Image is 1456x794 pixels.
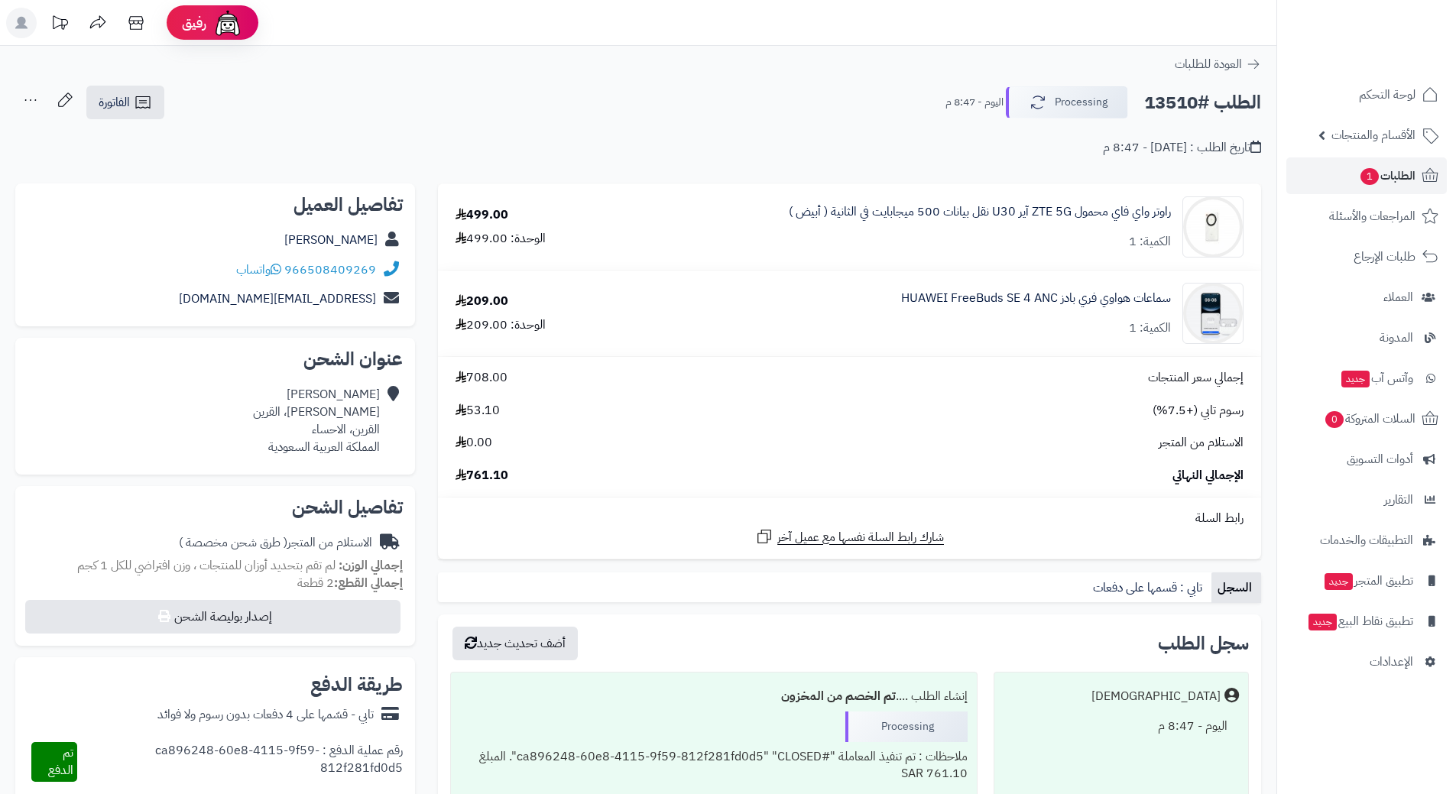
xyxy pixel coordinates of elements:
a: السجل [1211,572,1261,603]
a: الفاتورة [86,86,164,119]
button: أضف تحديث جديد [452,627,578,660]
span: إجمالي سعر المنتجات [1148,369,1244,387]
strong: إجمالي القطع: [334,574,403,592]
img: ai-face.png [212,8,243,38]
a: وآتس آبجديد [1286,360,1447,397]
div: الوحدة: 209.00 [456,316,546,334]
h2: تفاصيل الشحن [28,498,403,517]
div: الوحدة: 499.00 [456,230,546,248]
h2: عنوان الشحن [28,350,403,368]
a: المراجعات والأسئلة [1286,198,1447,235]
span: رفيق [182,14,206,32]
h2: طريقة الدفع [310,676,403,694]
img: 1757697648-huawei-freebuds-se-4-anc-connection-1-90x90.jpg [1183,283,1243,344]
a: تطبيق المتجرجديد [1286,562,1447,599]
a: [EMAIL_ADDRESS][DOMAIN_NAME] [179,290,376,308]
div: تاريخ الطلب : [DATE] - 8:47 م [1103,139,1261,157]
span: ( طرق شحن مخصصة ) [179,533,287,552]
a: تحديثات المنصة [41,8,79,42]
span: الفاتورة [99,93,130,112]
span: 708.00 [456,369,507,387]
h2: الطلب #13510 [1144,87,1261,118]
a: لوحة التحكم [1286,76,1447,113]
span: تطبيق المتجر [1323,570,1413,591]
span: 0.00 [456,434,492,452]
a: أدوات التسويق [1286,441,1447,478]
span: التقارير [1384,489,1413,510]
span: وآتس آب [1340,368,1413,389]
a: سماعات هواوي فري بادز HUAWEI FreeBuds SE 4 ANC [901,290,1171,307]
a: شارك رابط السلة نفسها مع عميل آخر [755,527,944,546]
div: رقم عملية الدفع : ca896248-60e8-4115-9f59-812f281fd0d5 [77,742,403,782]
a: العملاء [1286,279,1447,316]
span: العودة للطلبات [1175,55,1242,73]
h3: سجل الطلب [1158,634,1249,653]
div: [PERSON_NAME] [PERSON_NAME]، القرين القرين، الاحساء المملكة العربية السعودية [253,386,380,455]
a: الإعدادات [1286,643,1447,680]
span: الطلبات [1359,165,1415,186]
span: أدوات التسويق [1347,449,1413,470]
span: جديد [1341,371,1370,387]
span: تطبيق نقاط البيع [1307,611,1413,632]
span: طلبات الإرجاع [1354,246,1415,267]
div: 209.00 [456,293,508,310]
div: تابي - قسّمها على 4 دفعات بدون رسوم ولا فوائد [157,706,374,724]
div: 499.00 [456,206,508,224]
a: 966508409269 [284,261,376,279]
div: ملاحظات : تم تنفيذ المعاملة "#ca896248-60e8-4115-9f59-812f281fd0d5" "CLOSED". المبلغ 761.10 SAR [460,742,967,789]
a: تطبيق نقاط البيعجديد [1286,603,1447,640]
span: لوحة التحكم [1359,84,1415,105]
button: Processing [1006,86,1128,118]
div: إنشاء الطلب .... [460,682,967,711]
span: جديد [1325,573,1353,590]
span: رسوم تابي (+7.5%) [1153,402,1244,420]
a: السلات المتروكة0 [1286,400,1447,437]
small: اليوم - 8:47 م [945,95,1004,110]
a: واتساب [236,261,281,279]
span: الإعدادات [1370,651,1413,672]
div: اليوم - 8:47 م [1004,711,1239,741]
a: التقارير [1286,481,1447,518]
span: العملاء [1383,287,1413,308]
span: الاستلام من المتجر [1159,434,1244,452]
span: 0 [1325,411,1344,428]
div: الكمية: 1 [1129,233,1171,251]
span: الأقسام والمنتجات [1331,125,1415,146]
span: 53.10 [456,402,500,420]
a: التطبيقات والخدمات [1286,522,1447,559]
strong: إجمالي الوزن: [339,556,403,575]
div: رابط السلة [444,510,1255,527]
span: تم الدفع [48,744,73,779]
div: Processing [845,711,968,742]
span: لم تقم بتحديد أوزان للمنتجات ، وزن افتراضي للكل 1 كجم [77,556,336,575]
div: الكمية: 1 [1129,319,1171,337]
small: 2 قطعة [297,574,403,592]
span: جديد [1308,614,1337,630]
span: المراجعات والأسئلة [1329,206,1415,227]
a: المدونة [1286,319,1447,356]
h2: تفاصيل العميل [28,196,403,214]
button: إصدار بوليصة الشحن [25,600,400,634]
img: logo-2.png [1352,41,1441,73]
span: 761.10 [456,467,508,485]
a: طلبات الإرجاع [1286,238,1447,275]
b: تم الخصم من المخزون [781,687,896,705]
span: المدونة [1380,327,1413,348]
div: الاستلام من المتجر [179,534,372,552]
a: [PERSON_NAME] [284,231,378,249]
a: تابي : قسمها على دفعات [1087,572,1211,603]
div: [DEMOGRAPHIC_DATA] [1091,688,1221,705]
a: العودة للطلبات [1175,55,1261,73]
a: الطلبات1 [1286,157,1447,194]
span: السلات المتروكة [1324,408,1415,429]
a: راوتر واي فاي محمول ZTE 5G آير U30 نقل بيانات 500 ميجابايت في الثانية ( أبيض ) [789,203,1171,221]
span: شارك رابط السلة نفسها مع عميل آخر [777,529,944,546]
span: 1 [1360,168,1379,185]
img: 1737532902-photo_5800764538168134020_x-90x90.jpg [1183,196,1243,258]
span: الإجمالي النهائي [1172,467,1244,485]
span: التطبيقات والخدمات [1320,530,1413,551]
